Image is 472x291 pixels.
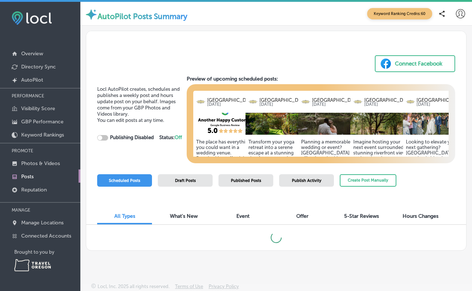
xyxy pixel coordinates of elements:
h5: Looking to elevate your next gathering? [GEOGRAPHIC_DATA] seamlessly blends nature and elegance, ... [406,139,464,221]
span: Draft Posts [175,178,196,183]
span: All Types [114,213,135,219]
p: Keyword Rankings [21,132,64,138]
h3: Preview of upcoming scheduled posts: [187,76,455,82]
h5: The place has everything you could want in a wedding venue. Breathtaking, affordable, flexible, a... [196,139,254,210]
p: [DATE] [364,103,413,107]
span: 5-Star Reviews [344,213,379,219]
p: [GEOGRAPHIC_DATA] [312,97,361,103]
span: What's New [170,213,198,219]
strong: Status: [159,134,182,141]
button: Connect Facebook [375,55,455,72]
p: Photos & Videos [21,160,60,167]
h5: Transform your yoga retreat into a serene escape at a stunning riverfront venue that blends indoo... [248,139,306,221]
span: Locl AutoPilot creates, schedules and publishes a weekly post and hours update post on your behal... [97,86,180,117]
img: fda3e92497d09a02dc62c9cd864e3231.png [12,11,52,25]
p: [DATE] [207,103,256,107]
p: [GEOGRAPHIC_DATA] [416,97,465,103]
img: 175088093156555524-c0fe-4bd0-89b6-c0ef1b6c5407_Oak_Grove_Walkway.jpg [245,113,309,135]
p: Locl, Inc. 2025 all rights reserved. [98,284,170,289]
span: Hours Changes [403,213,438,219]
p: Reputation [21,187,47,193]
img: logo [248,97,258,106]
span: Off [175,134,182,141]
p: Visibility Score [21,105,55,112]
button: Create Post Manually [340,174,396,187]
span: Offer [296,213,308,219]
img: logo [196,97,205,106]
span: Event [236,213,250,219]
p: [DATE] [312,103,361,107]
p: Overview [21,51,43,57]
label: AutoPilot Posts Summary [98,12,187,21]
p: AutoPilot [21,77,43,83]
p: [DATE] [416,103,465,107]
img: 6c72d460-1239-404e-a9d2-b77b2b67aafaPre-Ceremony-27.jpg [350,113,414,135]
p: Manage Locations [21,220,64,226]
span: You can edit posts at any time. [97,117,164,123]
strong: Publishing Disabled [110,134,154,141]
span: Publish Activity [292,178,321,183]
p: Directory Sync [21,64,56,70]
span: Keyword Ranking Credits: 60 [367,8,432,19]
p: [DATE] [259,103,308,107]
p: GBP Performance [21,119,64,125]
p: Connected Accounts [21,233,71,239]
img: d86a815a-fa9a-4834-bfc1-e595610dcb87.png [193,113,257,135]
img: logo [301,97,310,106]
h5: Planning a memorable wedding or event? [GEOGRAPHIC_DATA] offers breathtaking riverfront views and... [301,139,359,221]
p: [GEOGRAPHIC_DATA] [259,97,308,103]
p: Posts [21,174,34,180]
p: [GEOGRAPHIC_DATA] [207,97,256,103]
span: Scheduled Posts [109,178,140,183]
p: [GEOGRAPHIC_DATA] [364,97,413,103]
div: Connect Facebook [395,58,442,69]
p: Brought to you by [14,249,80,255]
img: logo [406,97,415,106]
img: logo [353,97,362,106]
h5: Imagine hosting your next event surrounded by stunning riverfront views and enchanting greenery. ... [353,139,411,221]
img: 964a3dcd-e3eb-47d5-a6bb-a23eea098e8bDSC04433.jpg [403,113,467,135]
span: Published Posts [231,178,261,183]
img: autopilot-icon [85,8,98,21]
img: fc6a2843-09fd-4fcd-9172-d0109452e0e1DSC00411.jpg [298,113,362,135]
